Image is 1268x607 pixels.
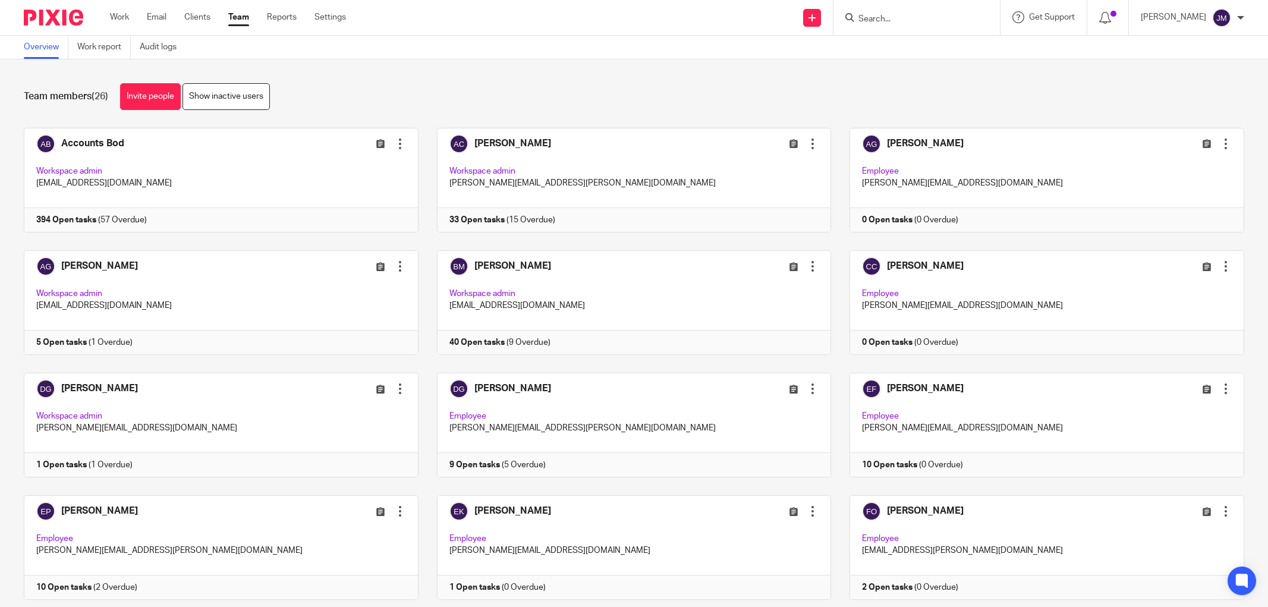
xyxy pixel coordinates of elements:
a: Invite people [120,83,181,110]
span: (26) [92,92,108,101]
a: Show inactive users [183,83,270,110]
a: Team [228,11,249,23]
a: Settings [314,11,346,23]
input: Search [857,14,964,25]
img: svg%3E [1212,8,1231,27]
a: Audit logs [140,36,185,59]
p: [PERSON_NAME] [1141,11,1206,23]
a: Email [147,11,166,23]
h1: Team members [24,90,108,103]
a: Overview [24,36,68,59]
span: Get Support [1029,13,1075,21]
a: Work report [77,36,131,59]
a: Work [110,11,129,23]
img: Pixie [24,10,83,26]
a: Reports [267,11,297,23]
a: Clients [184,11,210,23]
